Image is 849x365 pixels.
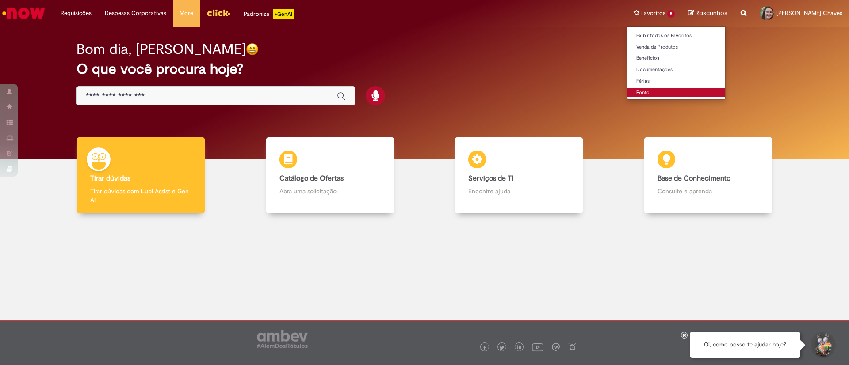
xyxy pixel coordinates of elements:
[690,332,800,358] div: Oi, como posso te ajudar hoje?
[568,343,576,351] img: logo_footer_naosei.png
[257,330,308,348] img: logo_footer_ambev_rotulo_gray.png
[627,42,725,52] a: Venda de Produtos
[658,174,730,183] b: Base de Conhecimento
[246,43,259,56] img: happy-face.png
[482,346,487,350] img: logo_footer_facebook.png
[532,341,543,353] img: logo_footer_youtube.png
[76,41,246,57] h2: Bom dia, [PERSON_NAME]
[627,65,725,75] a: Documentações
[667,10,675,18] span: 5
[614,137,803,214] a: Base de Conhecimento Consulte e aprenda
[500,346,504,350] img: logo_footer_twitter.png
[552,343,560,351] img: logo_footer_workplace.png
[424,137,614,214] a: Serviços de TI Encontre ajuda
[90,187,191,204] p: Tirar dúvidas com Lupi Assist e Gen Ai
[1,4,46,22] img: ServiceNow
[776,9,842,17] span: [PERSON_NAME] Chaves
[105,9,166,18] span: Despesas Corporativas
[180,9,193,18] span: More
[627,31,725,41] a: Exibir todos os Favoritos
[279,174,344,183] b: Catálogo de Ofertas
[90,174,130,183] b: Tirar dúvidas
[809,332,836,358] button: Iniciar Conversa de Suporte
[658,187,759,196] p: Consulte e aprenda
[244,9,294,19] div: Padroniza
[627,26,726,100] ul: Favoritos
[688,9,727,18] a: Rascunhos
[468,187,570,196] p: Encontre ajuda
[207,6,230,19] img: click_logo_yellow_360x200.png
[627,76,725,86] a: Férias
[641,9,665,18] span: Favoritos
[236,137,425,214] a: Catálogo de Ofertas Abra uma solicitação
[696,9,727,17] span: Rascunhos
[517,345,522,350] img: logo_footer_linkedin.png
[627,88,725,98] a: Ponto
[273,9,294,19] p: +GenAi
[76,61,773,77] h2: O que você procura hoje?
[627,53,725,63] a: Benefícios
[46,137,236,214] a: Tirar dúvidas Tirar dúvidas com Lupi Assist e Gen Ai
[61,9,92,18] span: Requisições
[468,174,513,183] b: Serviços de TI
[279,187,381,196] p: Abra uma solicitação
